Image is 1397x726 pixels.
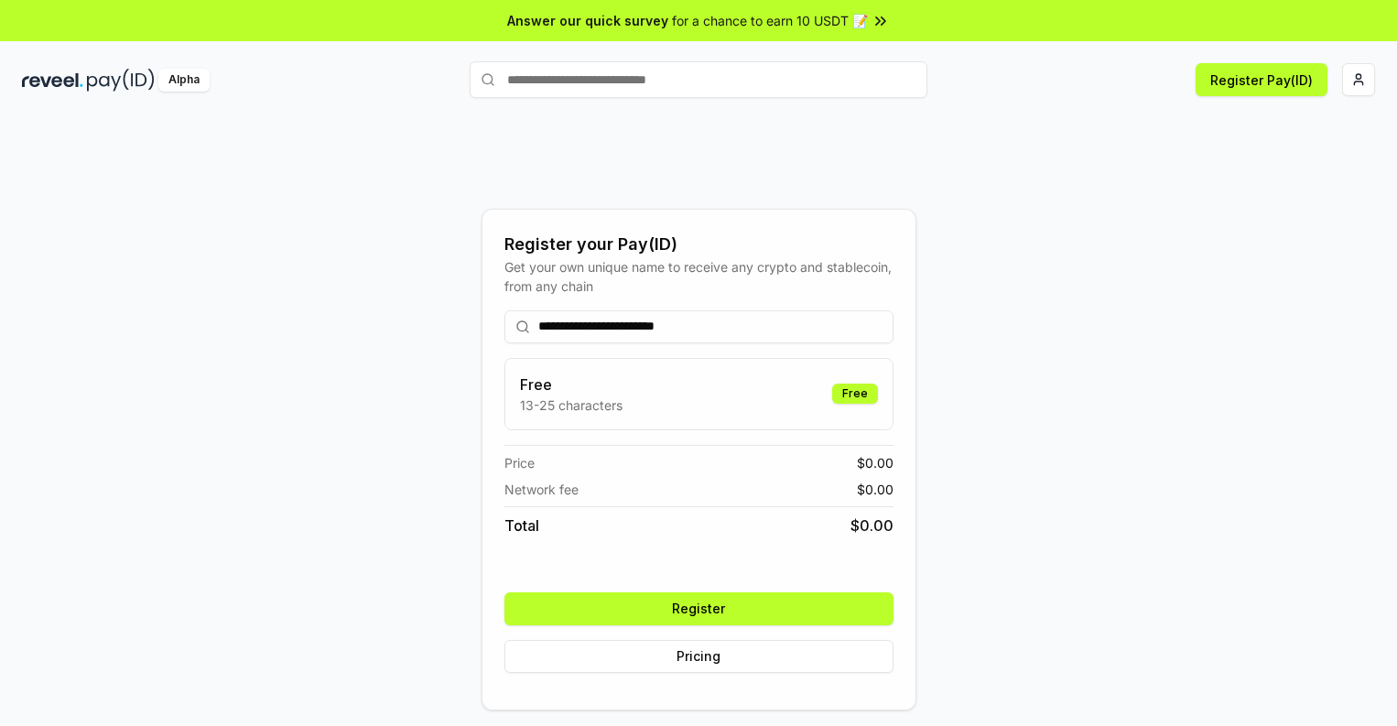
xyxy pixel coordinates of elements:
[1196,63,1327,96] button: Register Pay(ID)
[672,11,868,30] span: for a chance to earn 10 USDT 📝
[504,453,535,472] span: Price
[504,515,539,536] span: Total
[832,384,878,404] div: Free
[850,515,893,536] span: $ 0.00
[87,69,155,92] img: pay_id
[504,480,579,499] span: Network fee
[504,592,893,625] button: Register
[857,480,893,499] span: $ 0.00
[507,11,668,30] span: Answer our quick survey
[158,69,210,92] div: Alpha
[520,374,623,396] h3: Free
[22,69,83,92] img: reveel_dark
[504,257,893,296] div: Get your own unique name to receive any crypto and stablecoin, from any chain
[520,396,623,415] p: 13-25 characters
[504,232,893,257] div: Register your Pay(ID)
[857,453,893,472] span: $ 0.00
[504,640,893,673] button: Pricing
